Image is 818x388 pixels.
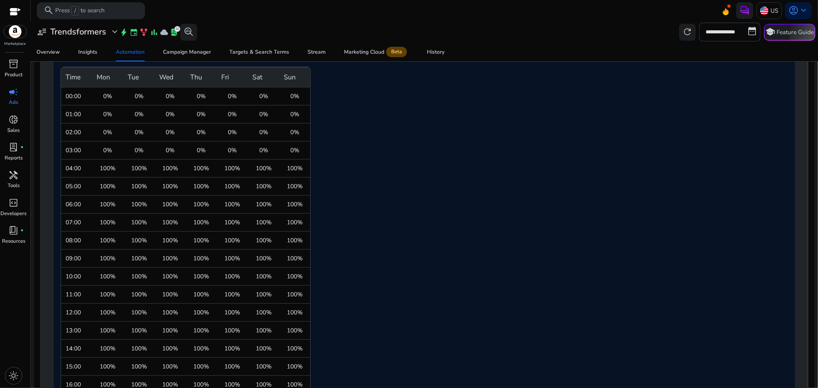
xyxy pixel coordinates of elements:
th: Sat [248,67,279,87]
span: 0% [166,92,174,100]
div: History [427,49,444,55]
span: 0% [290,92,299,100]
span: 100% [224,272,240,281]
span: 0% [166,110,174,118]
span: 100% [193,308,209,317]
span: Beta [386,47,407,57]
span: light_mode [9,371,19,381]
span: 0% [228,92,237,100]
span: 100% [131,218,147,227]
span: 100% [256,164,272,173]
span: 100% [224,254,240,263]
span: 100% [100,272,115,281]
span: 0% [290,110,299,118]
td: 10:00 [61,267,92,285]
p: Marketplace [5,41,26,47]
span: 100% [193,326,209,335]
span: code_blocks [9,198,19,208]
span: 0% [259,146,268,155]
span: 100% [100,308,115,317]
span: fiber_manual_record [20,146,24,149]
span: 0% [228,146,237,155]
span: lab_profile [170,28,179,36]
span: 100% [193,362,209,371]
div: Insights [78,49,97,55]
span: 100% [287,236,303,245]
span: 100% [193,182,209,191]
td: 12:00 [61,303,92,321]
span: 0% [103,146,112,155]
span: 100% [256,218,272,227]
span: lab_profile [9,142,19,152]
span: search [44,5,54,15]
span: 100% [193,290,209,299]
td: 06:00 [61,195,92,213]
span: bar_chart [150,28,158,36]
td: 13:00 [61,321,92,339]
span: 100% [287,290,303,299]
span: 100% [256,200,272,209]
span: 100% [162,362,178,371]
button: schoolFeature Guide [764,24,815,41]
span: 100% [162,200,178,209]
span: 0% [290,146,299,155]
span: 100% [287,218,303,227]
td: 02:00 [61,123,92,141]
th: Fri [217,67,248,87]
span: 100% [193,164,209,173]
div: Overview [36,49,60,55]
img: us.svg [760,7,769,15]
span: cloud [160,28,168,36]
th: Wed [155,67,186,87]
span: school [765,27,775,37]
span: 100% [162,272,178,281]
span: 0% [135,146,143,155]
span: 100% [287,182,303,191]
span: 0% [166,146,174,155]
span: 100% [256,362,272,371]
span: 100% [100,344,115,353]
span: 100% [162,290,178,299]
span: 100% [287,272,303,281]
p: Feature Guide [777,28,814,36]
span: 100% [287,254,303,263]
span: 100% [287,326,303,335]
th: Time [61,67,92,87]
td: 01:00 [61,105,92,123]
p: Sales [8,127,20,135]
span: 100% [224,200,240,209]
span: 100% [256,272,272,281]
span: 100% [256,236,272,245]
div: Targets & Search Terms [229,49,289,55]
td: 09:00 [61,249,92,267]
span: 100% [131,200,147,209]
p: Press to search [55,6,105,15]
span: 0% [135,92,143,100]
span: 100% [193,344,209,353]
th: Tue [123,67,154,87]
span: keyboard_arrow_down [798,5,808,15]
p: Product [5,71,23,79]
th: Mon [92,67,123,87]
p: Resources [2,238,25,245]
span: donut_small [9,115,19,125]
span: 0% [259,110,268,118]
span: handyman [9,170,19,180]
span: 100% [162,236,178,245]
span: 100% [100,326,115,335]
th: Thu [186,67,217,87]
span: 100% [131,272,147,281]
span: 100% [100,164,115,173]
span: 100% [100,218,115,227]
span: 0% [103,110,112,118]
span: 100% [224,236,240,245]
span: 100% [131,236,147,245]
span: 100% [162,182,178,191]
span: 100% [224,326,240,335]
span: 100% [131,344,147,353]
span: 100% [131,290,147,299]
span: 0% [197,146,206,155]
div: 12 [174,26,180,32]
span: 100% [100,200,115,209]
button: search_insights [180,24,197,41]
